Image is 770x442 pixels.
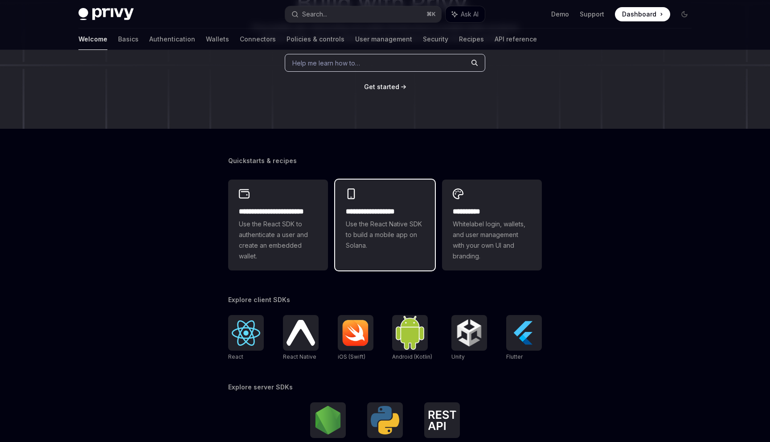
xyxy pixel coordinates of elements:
[451,353,465,360] span: Unity
[455,319,483,347] img: Unity
[459,29,484,50] a: Recipes
[551,10,569,19] a: Demo
[228,353,243,360] span: React
[392,353,432,360] span: Android (Kotlin)
[495,29,537,50] a: API reference
[285,6,441,22] button: Search...⌘K
[228,383,293,392] span: Explore server SDKs
[510,319,538,347] img: Flutter
[364,82,399,91] a: Get started
[240,29,276,50] a: Connectors
[622,10,656,19] span: Dashboard
[283,315,319,361] a: React NativeReact Native
[302,9,327,20] div: Search...
[292,58,360,68] span: Help me learn how to…
[346,219,424,251] span: Use the React Native SDK to build a mobile app on Solana.
[338,353,365,360] span: iOS (Swift)
[442,180,542,270] a: **** *****Whitelabel login, wallets, and user management with your own UI and branding.
[580,10,604,19] a: Support
[287,320,315,345] img: React Native
[446,6,485,22] button: Ask AI
[451,315,487,361] a: UnityUnity
[228,315,264,361] a: ReactReact
[287,29,344,50] a: Policies & controls
[314,406,342,434] img: NodeJS
[423,29,448,50] a: Security
[364,83,399,90] span: Get started
[78,8,134,20] img: dark logo
[453,219,531,262] span: Whitelabel login, wallets, and user management with your own UI and branding.
[283,353,316,360] span: React Native
[392,315,432,361] a: Android (Kotlin)Android (Kotlin)
[396,316,424,349] img: Android (Kotlin)
[206,29,229,50] a: Wallets
[341,319,370,346] img: iOS (Swift)
[615,7,670,21] a: Dashboard
[355,29,412,50] a: User management
[506,353,523,360] span: Flutter
[428,410,456,430] img: REST API
[78,29,107,50] a: Welcome
[228,156,297,165] span: Quickstarts & recipes
[232,320,260,346] img: React
[228,295,290,304] span: Explore client SDKs
[118,29,139,50] a: Basics
[426,11,436,18] span: ⌘ K
[371,406,399,434] img: Python
[239,219,317,262] span: Use the React SDK to authenticate a user and create an embedded wallet.
[677,7,692,21] button: Toggle dark mode
[149,29,195,50] a: Authentication
[461,10,479,19] span: Ask AI
[338,315,373,361] a: iOS (Swift)iOS (Swift)
[335,180,435,270] a: **** **** **** ***Use the React Native SDK to build a mobile app on Solana.
[506,315,542,361] a: FlutterFlutter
